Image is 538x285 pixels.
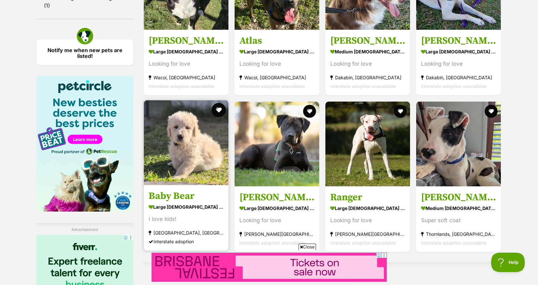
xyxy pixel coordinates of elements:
[144,185,228,251] a: Baby Bear large [DEMOGRAPHIC_DATA] Dog I love kids! [GEOGRAPHIC_DATA], [GEOGRAPHIC_DATA] Intersta...
[330,230,405,238] strong: [PERSON_NAME][GEOGRAPHIC_DATA], [GEOGRAPHIC_DATA]
[37,76,133,212] img: Pet Circle promo banner
[303,105,316,118] button: favourite
[239,35,314,47] h3: Atlas
[235,102,319,186] img: Clyde - Mastiff x Sharpei Dog
[330,240,396,246] span: Interstate adoption unavailable
[485,105,498,118] button: favourite
[239,191,314,203] h3: [PERSON_NAME]
[149,47,224,56] strong: large [DEMOGRAPHIC_DATA] Dog
[235,186,319,252] a: [PERSON_NAME] large [DEMOGRAPHIC_DATA] Dog Looking for love [PERSON_NAME][GEOGRAPHIC_DATA], [GEOG...
[212,103,226,117] button: favourite
[152,253,387,282] iframe: Advertisement
[330,216,405,225] div: Looking for love
[235,30,319,95] a: Atlas large [DEMOGRAPHIC_DATA] Dog Looking for love Wacol, [GEOGRAPHIC_DATA] Interstate adoption ...
[149,228,224,237] strong: [GEOGRAPHIC_DATA], [GEOGRAPHIC_DATA]
[421,73,496,82] strong: Dakabin, [GEOGRAPHIC_DATA]
[421,240,487,246] span: Interstate adoption unavailable
[330,35,405,47] h3: [PERSON_NAME]
[394,105,407,118] button: favourite
[491,253,525,272] iframe: Help Scout Beacon - Open
[421,83,487,89] span: Interstate adoption unavailable
[149,73,224,82] strong: Wacol, [GEOGRAPHIC_DATA]
[144,30,228,95] a: [PERSON_NAME] large [DEMOGRAPHIC_DATA] Dog Looking for love Wacol, [GEOGRAPHIC_DATA] Interstate a...
[239,47,314,56] strong: large [DEMOGRAPHIC_DATA] Dog
[239,83,305,89] span: Interstate adoption unavailable
[239,203,314,213] strong: large [DEMOGRAPHIC_DATA] Dog
[149,202,224,212] strong: large [DEMOGRAPHIC_DATA] Dog
[330,73,405,82] strong: Dakabin, [GEOGRAPHIC_DATA]
[330,60,405,68] div: Looking for love
[239,60,314,68] div: Looking for love
[421,230,496,238] strong: Thornlands, [GEOGRAPHIC_DATA]
[330,203,405,213] strong: large [DEMOGRAPHIC_DATA] Dog
[421,191,496,203] h3: [PERSON_NAME]
[325,186,410,252] a: Ranger large [DEMOGRAPHIC_DATA] Dog Looking for love [PERSON_NAME][GEOGRAPHIC_DATA], [GEOGRAPHIC_...
[149,35,224,47] h3: [PERSON_NAME]
[330,191,405,203] h3: Ranger
[325,30,410,95] a: [PERSON_NAME] medium [DEMOGRAPHIC_DATA] Dog Looking for love Dakabin, [GEOGRAPHIC_DATA] Interstat...
[299,244,316,250] span: Close
[421,47,496,56] strong: large [DEMOGRAPHIC_DATA] Dog
[149,60,224,68] div: Looking for love
[149,83,214,89] span: Interstate adoption unavailable
[37,39,133,65] a: Notify me when new pets are listed!
[325,102,410,186] img: Ranger - Bull Arab Dog
[421,216,496,225] div: Super soft coat
[330,47,405,56] strong: medium [DEMOGRAPHIC_DATA] Dog
[421,35,496,47] h3: [PERSON_NAME]
[421,203,496,213] strong: medium [DEMOGRAPHIC_DATA] Dog
[239,230,314,238] strong: [PERSON_NAME][GEOGRAPHIC_DATA], [GEOGRAPHIC_DATA]
[149,237,224,246] div: Interstate adoption
[421,60,496,68] div: Looking for love
[416,30,501,95] a: [PERSON_NAME] large [DEMOGRAPHIC_DATA] Dog Looking for love Dakabin, [GEOGRAPHIC_DATA] Interstate...
[144,100,228,185] img: Baby Bear - Maremma Sheepdog x Golden Retriever Dog
[149,215,224,224] div: I love kids!
[239,216,314,225] div: Looking for love
[149,190,224,202] h3: Baby Bear
[416,186,501,252] a: [PERSON_NAME] medium [DEMOGRAPHIC_DATA] Dog Super soft coat Thornlands, [GEOGRAPHIC_DATA] Interst...
[239,73,314,82] strong: Wacol, [GEOGRAPHIC_DATA]
[239,240,305,246] span: Interstate adoption unavailable
[416,102,501,186] img: Oliver - Mixed breed Dog
[330,83,396,89] span: Interstate adoption unavailable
